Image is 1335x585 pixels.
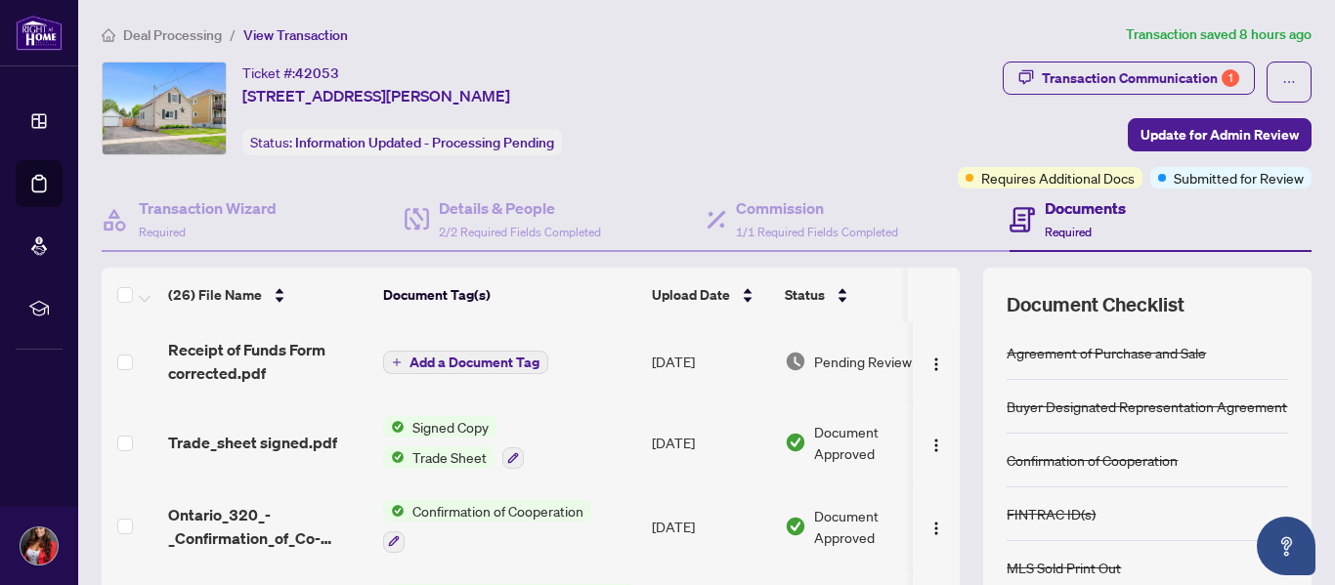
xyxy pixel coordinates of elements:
[405,500,591,522] span: Confirmation of Cooperation
[168,338,367,385] span: Receipt of Funds Form corrected.pdf
[242,84,510,107] span: [STREET_ADDRESS][PERSON_NAME]
[1042,63,1239,94] div: Transaction Communication
[644,322,777,400] td: [DATE]
[652,284,730,306] span: Upload Date
[1045,225,1092,239] span: Required
[1174,167,1304,188] span: Submitted for Review
[383,500,405,522] img: Status Icon
[814,351,912,372] span: Pending Review
[1007,342,1206,363] div: Agreement of Purchase and Sale
[1003,62,1255,95] button: Transaction Communication1
[644,400,777,484] td: [DATE]
[295,134,554,151] span: Information Updated - Processing Pending
[375,268,644,322] th: Document Tag(s)
[928,521,944,536] img: Logo
[1045,196,1126,220] h4: Documents
[1007,291,1184,318] span: Document Checklist
[928,356,944,372] img: Logo
[1257,517,1315,575] button: Open asap
[139,225,186,239] span: Required
[814,505,935,548] span: Document Approved
[392,357,402,367] span: plus
[644,268,777,322] th: Upload Date
[921,511,952,542] button: Logo
[295,64,339,82] span: 42053
[1128,118,1312,151] button: Update for Admin Review
[102,28,115,42] span: home
[139,196,277,220] h4: Transaction Wizard
[1007,503,1096,524] div: FINTRAC ID(s)
[383,351,548,374] button: Add a Document Tag
[123,26,222,44] span: Deal Processing
[405,416,496,438] span: Signed Copy
[1126,23,1312,46] article: Transaction saved 8 hours ago
[1282,75,1296,89] span: ellipsis
[736,196,898,220] h4: Commission
[981,167,1135,188] span: Requires Additional Docs
[1222,69,1239,87] div: 1
[16,15,63,51] img: logo
[785,284,825,306] span: Status
[230,23,236,46] li: /
[383,446,405,468] img: Status Icon
[242,129,562,155] div: Status:
[785,432,806,453] img: Document Status
[103,63,226,154] img: IMG-X12152690_1.jpg
[736,225,898,239] span: 1/1 Required Fields Completed
[644,484,777,568] td: [DATE]
[785,516,806,537] img: Document Status
[814,421,935,464] span: Document Approved
[921,427,952,458] button: Logo
[21,527,58,564] img: Profile Icon
[409,355,539,369] span: Add a Document Tag
[1007,396,1287,417] div: Buyer Designated Representation Agreement
[921,346,952,377] button: Logo
[928,438,944,453] img: Logo
[439,196,601,220] h4: Details & People
[439,225,601,239] span: 2/2 Required Fields Completed
[168,284,262,306] span: (26) File Name
[168,503,367,550] span: Ontario_320_-_Confirmation_of_Co-operation_and_Representation_27_1.pdf
[777,268,943,322] th: Status
[383,416,405,438] img: Status Icon
[1141,119,1299,150] span: Update for Admin Review
[243,26,348,44] span: View Transaction
[160,268,375,322] th: (26) File Name
[1007,557,1121,578] div: MLS Sold Print Out
[383,350,548,375] button: Add a Document Tag
[405,446,495,468] span: Trade Sheet
[242,62,339,84] div: Ticket #:
[168,431,337,454] span: Trade_sheet signed.pdf
[383,416,524,469] button: Status IconSigned CopyStatus IconTrade Sheet
[383,500,591,553] button: Status IconConfirmation of Cooperation
[1007,449,1178,471] div: Confirmation of Cooperation
[785,351,806,372] img: Document Status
